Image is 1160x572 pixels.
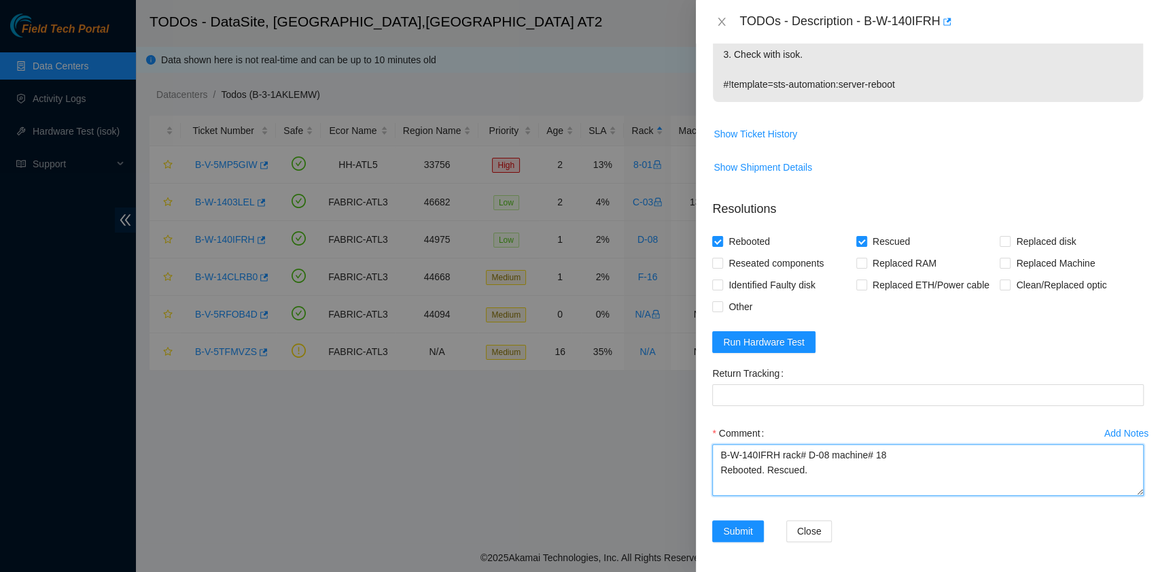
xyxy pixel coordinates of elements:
span: Close [797,524,822,539]
button: Show Ticket History [713,123,798,145]
p: Resolutions [712,189,1144,218]
textarea: Comment [712,444,1144,496]
span: Show Ticket History [714,127,797,141]
span: Submit [723,524,753,539]
button: Show Shipment Details [713,156,813,178]
span: Replaced RAM [867,252,942,274]
label: Return Tracking [712,363,789,384]
button: Close [786,520,832,542]
span: Replaced disk [1010,231,1081,252]
span: Clean/Replaced optic [1010,274,1112,296]
div: TODOs - Description - B-W-140IFRH [739,11,1144,33]
button: Run Hardware Test [712,331,815,353]
span: Rebooted [723,231,775,252]
span: Reseated components [723,252,829,274]
button: Add Notes [1104,422,1149,444]
span: Replaced ETH/Power cable [867,274,995,296]
label: Comment [712,422,769,444]
span: Rescued [867,231,915,252]
input: Return Tracking [712,384,1144,406]
span: Other [723,296,758,318]
button: Close [712,16,731,29]
button: Submit [712,520,764,542]
div: Add Notes [1104,428,1148,438]
span: Replaced Machine [1010,252,1100,274]
span: Show Shipment Details [714,160,812,175]
span: Identified Faulty disk [723,274,821,296]
span: close [716,16,727,27]
span: Run Hardware Test [723,335,805,350]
